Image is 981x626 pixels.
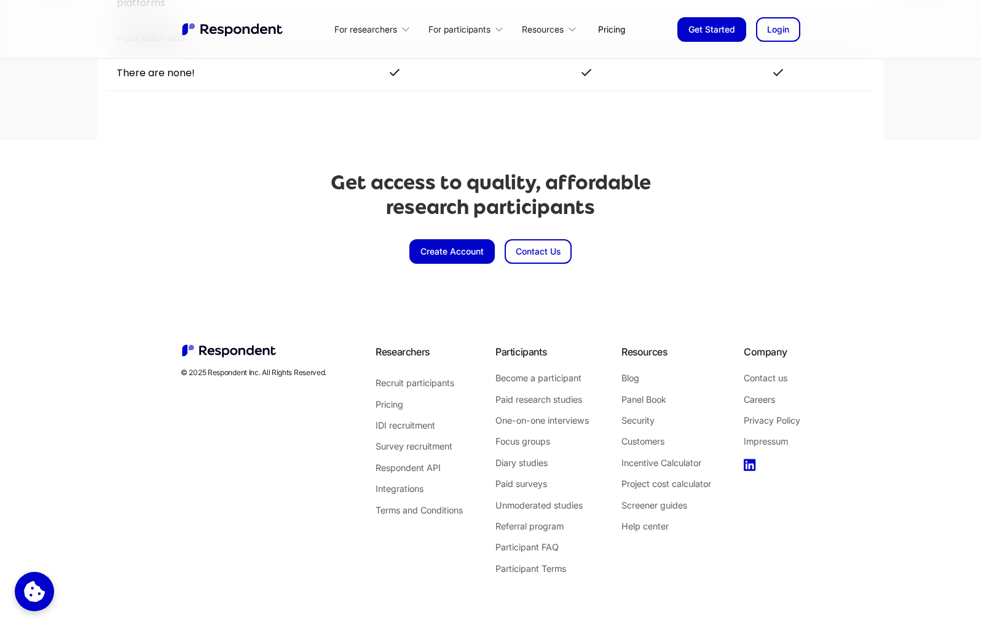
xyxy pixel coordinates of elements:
a: Integrations [376,481,463,497]
a: Participant FAQ [495,539,589,555]
a: Get Started [677,17,746,42]
a: Survey recruitment [376,438,463,454]
div: For participants [422,15,515,44]
a: Terms and Conditions [376,502,463,518]
a: Unmoderated studies [495,497,589,513]
a: Pricing [588,15,635,44]
a: Blog [621,370,711,386]
a: Respondent API [376,460,463,476]
div: Company [744,343,787,360]
a: Help center [621,518,711,534]
a: home [181,22,285,38]
div: Participants [495,343,546,360]
a: Impressum [744,434,800,450]
a: Privacy Policy [744,413,800,429]
div: Resources [515,15,588,44]
img: Untitled UI logotext [181,22,285,38]
a: Participant Terms [495,561,589,577]
div: Resources [522,23,564,36]
a: Paid research studies [495,392,589,408]
a: Panel Book [621,392,711,408]
div: For participants [428,23,490,36]
a: IDI recruitment [376,418,463,434]
a: Referral program [495,518,589,534]
a: Contact us [744,370,800,386]
a: Become a participant [495,370,589,386]
a: Diary studies [495,455,589,471]
a: Project cost calculator [621,476,711,492]
div: For researchers [328,15,422,44]
a: Create Account [409,239,495,264]
td: There are none! [107,56,299,91]
div: © 2025 Respondent Inc. All Rights Reserved. [181,368,326,378]
div: For researchers [334,23,397,36]
div: Researchers [376,343,463,360]
h2: Get access to quality, affordable research participants [331,170,651,220]
a: Screener guides [621,497,711,513]
a: Contact Us [505,239,572,264]
a: One-on-one interviews [495,413,589,429]
a: Security [621,413,711,429]
a: Recruit participants [376,375,463,391]
a: Login [756,17,800,42]
a: Customers [621,434,711,450]
div: Resources [621,343,667,360]
a: Focus groups [495,434,589,450]
a: Incentive Calculator [621,455,711,471]
a: Paid surveys [495,476,589,492]
a: Pricing [376,397,463,413]
a: Careers [744,392,800,408]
